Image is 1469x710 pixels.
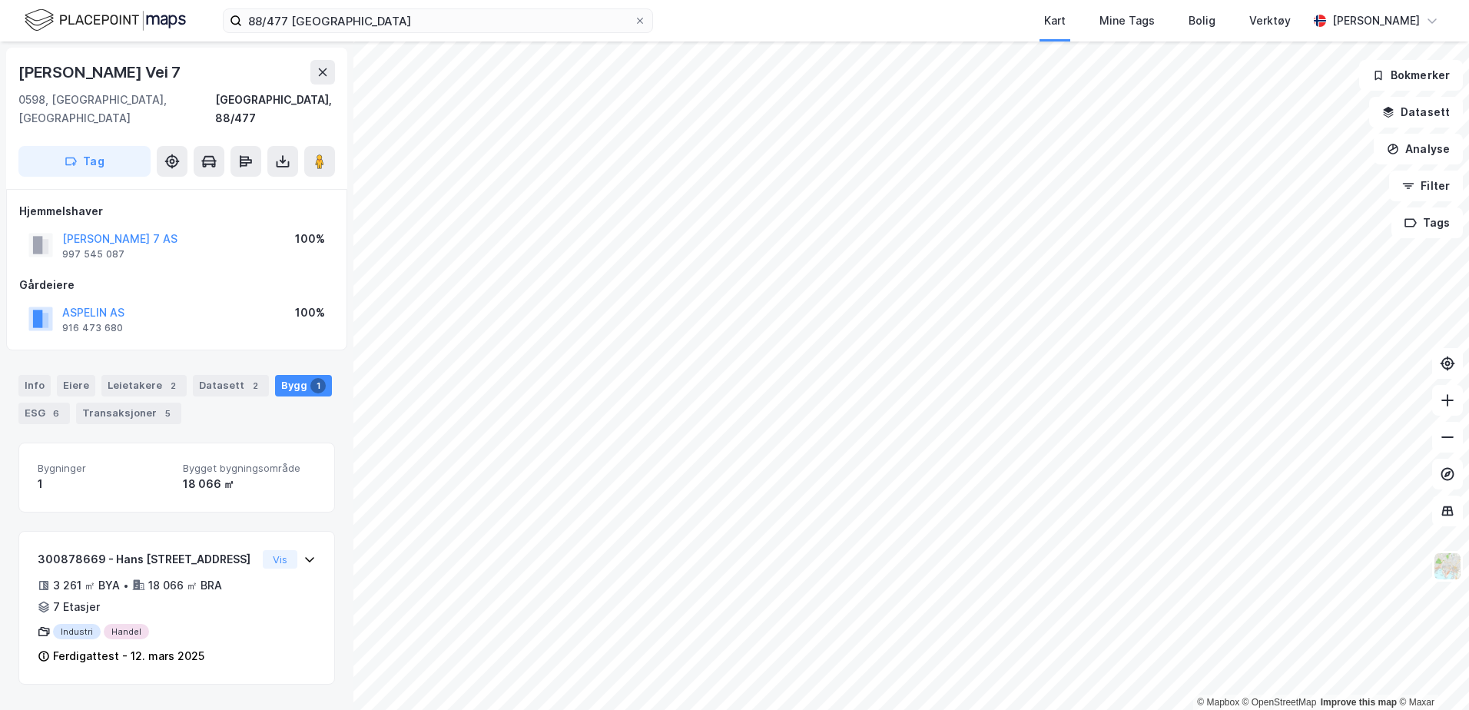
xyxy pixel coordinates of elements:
div: 997 545 087 [62,248,124,260]
div: Mine Tags [1099,12,1155,30]
div: 18 066 ㎡ BRA [148,576,222,595]
button: Vis [263,550,297,569]
div: Hjemmelshaver [19,202,334,221]
a: Mapbox [1197,697,1239,708]
div: 2 [247,378,263,393]
div: [PERSON_NAME] [1332,12,1420,30]
button: Filter [1389,171,1463,201]
div: Info [18,375,51,396]
div: 6 [48,406,64,421]
img: Z [1433,552,1462,581]
div: 1 [310,378,326,393]
button: Analyse [1374,134,1463,164]
span: Bygget bygningsområde [183,462,316,475]
div: Verktøy [1249,12,1291,30]
div: Kart [1044,12,1066,30]
div: Ferdigattest - 12. mars 2025 [53,647,204,665]
div: 100% [295,230,325,248]
div: 5 [160,406,175,421]
div: 18 066 ㎡ [183,475,316,493]
div: 2 [165,378,181,393]
div: Transaksjoner [76,403,181,424]
button: Bokmerker [1359,60,1463,91]
input: Søk på adresse, matrikkel, gårdeiere, leietakere eller personer [242,9,634,32]
span: Bygninger [38,462,171,475]
a: OpenStreetMap [1242,697,1317,708]
button: Tags [1391,207,1463,238]
div: [GEOGRAPHIC_DATA], 88/477 [215,91,335,128]
div: 300878669 - Hans [STREET_ADDRESS] [38,550,257,569]
div: 1 [38,475,171,493]
div: 916 473 680 [62,322,123,334]
div: Datasett [193,375,269,396]
div: 7 Etasjer [53,598,100,616]
div: 3 261 ㎡ BYA [53,576,120,595]
div: • [123,579,129,592]
button: Datasett [1369,97,1463,128]
div: Eiere [57,375,95,396]
div: Bolig [1189,12,1215,30]
img: logo.f888ab2527a4732fd821a326f86c7f29.svg [25,7,186,34]
div: Gårdeiere [19,276,334,294]
div: Bygg [275,375,332,396]
div: 0598, [GEOGRAPHIC_DATA], [GEOGRAPHIC_DATA] [18,91,215,128]
div: ESG [18,403,70,424]
iframe: Chat Widget [1392,636,1469,710]
div: 100% [295,304,325,322]
div: Leietakere [101,375,187,396]
button: Tag [18,146,151,177]
div: [PERSON_NAME] Vei 7 [18,60,184,85]
a: Improve this map [1321,697,1397,708]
